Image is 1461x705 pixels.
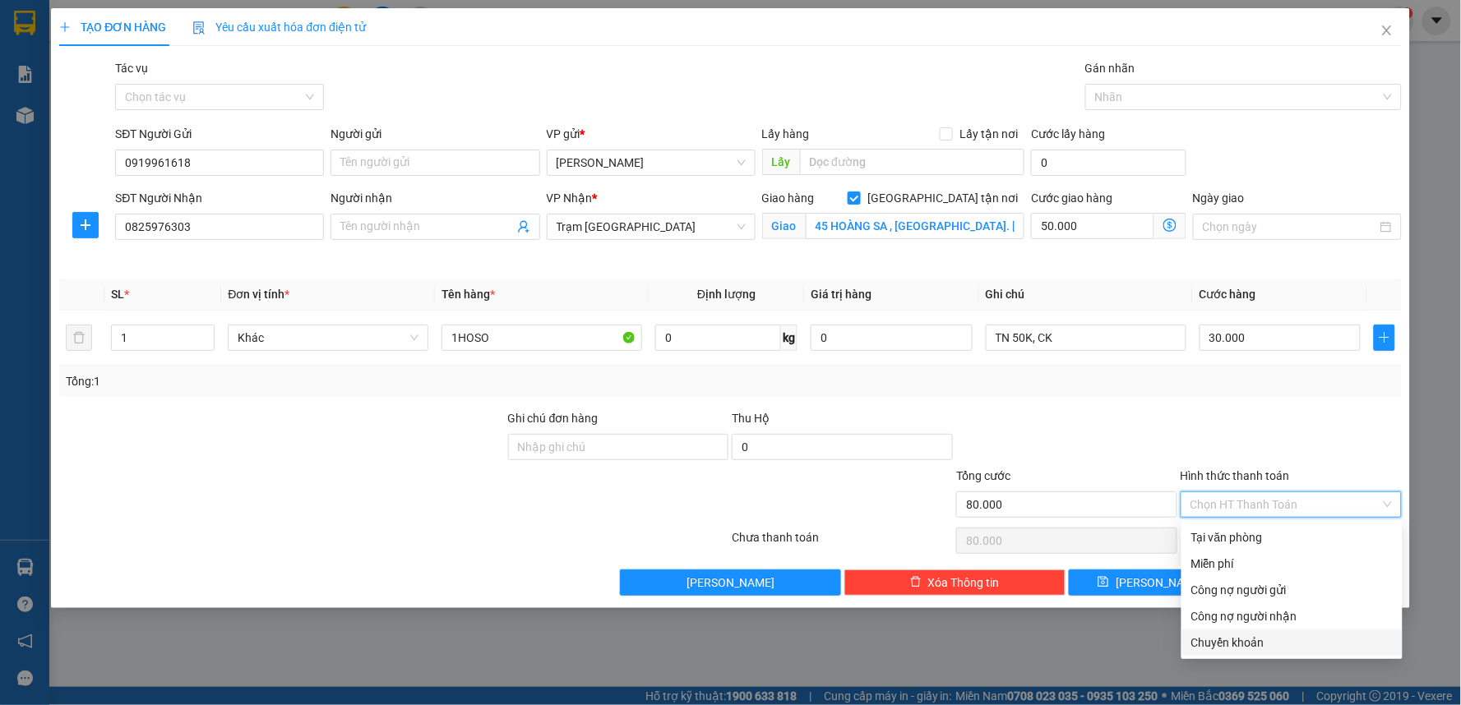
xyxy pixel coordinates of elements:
div: Chưa thanh toán [730,528,955,557]
label: Cước lấy hàng [1031,127,1105,141]
span: Định lượng [697,288,756,301]
div: Công nợ người gửi [1191,581,1393,599]
span: Đã thu : [12,88,62,105]
span: Tổng cước [956,469,1010,482]
button: Close [1364,8,1410,54]
div: Cước gửi hàng sẽ được ghi vào công nợ của người nhận [1181,603,1403,629]
span: save [1098,576,1109,589]
span: Lấy tận nơi [953,125,1024,143]
span: Giao hàng [762,191,815,205]
span: Giá trị hàng [811,288,872,301]
div: Người gửi [331,125,539,143]
span: Trạm Sài Gòn [557,214,746,239]
input: Giao tận nơi [806,213,1025,239]
span: Cước hàng [1200,288,1256,301]
div: 30.000 [12,86,148,106]
span: plus [59,21,71,33]
input: Ngày giao [1203,218,1377,236]
button: plus [1374,325,1394,351]
input: 0 [811,325,973,351]
div: Tổng: 1 [66,372,564,390]
span: Thu Hộ [732,412,770,425]
span: plus [1375,331,1394,344]
span: kg [781,325,798,351]
img: icon [192,21,206,35]
span: user-add [517,220,530,233]
label: Ghi chú đơn hàng [508,412,599,425]
span: dollar-circle [1163,219,1177,232]
span: Nhận: [157,16,196,33]
div: [PERSON_NAME] [14,14,146,51]
span: [PERSON_NAME] [687,574,774,592]
div: Người nhận [331,189,539,207]
span: Phan Thiết [557,150,746,175]
div: Chuyển khoản [1191,634,1393,652]
label: Cước giao hàng [1031,191,1112,205]
span: plus [73,219,98,232]
span: Tên hàng [442,288,495,301]
div: Cước gửi hàng sẽ được ghi vào công nợ của người gửi [1181,577,1403,603]
input: Cước lấy hàng [1031,150,1186,176]
div: Công nợ người nhận [1191,607,1393,625]
span: close [1380,24,1394,37]
span: Đơn vị tính [228,288,289,301]
div: SĐT Người Gửi [115,125,324,143]
span: [GEOGRAPHIC_DATA] tận nơi [861,189,1024,207]
div: Miễn phí [1191,555,1393,573]
label: Tác vụ [115,62,148,75]
span: Khác [238,325,418,350]
input: Dọc đường [800,149,1025,175]
button: delete [66,325,92,351]
button: save[PERSON_NAME] [1069,569,1234,596]
span: TẠO ĐƠN HÀNG [59,21,166,34]
button: [PERSON_NAME] [620,569,841,596]
input: Ghi chú đơn hàng [508,434,729,460]
span: Xóa Thông tin [928,574,1000,592]
span: SL [111,288,124,301]
span: VP Nhận [547,191,593,205]
button: deleteXóa Thông tin [844,569,1066,596]
span: Giao [762,213,806,239]
span: delete [910,576,922,589]
span: Lấy [762,149,800,175]
div: SĐT Người Nhận [115,189,324,207]
div: Tại văn phòng [1191,528,1393,546]
input: Ghi Chú [986,325,1186,351]
button: plus [72,212,99,238]
div: Tên hàng: 1B [PERSON_NAME] ( : 1 ) [14,116,324,157]
input: VD: Bàn, Ghế [442,325,642,351]
span: Lấy hàng [762,127,810,141]
div: 0779616951 [157,53,324,76]
div: VP gửi [547,125,756,143]
span: [PERSON_NAME] [1116,574,1204,592]
label: Hình thức thanh toán [1181,469,1290,482]
div: 0914537515 [14,51,146,74]
div: Trạm [GEOGRAPHIC_DATA] [157,14,324,53]
label: Gán nhãn [1085,62,1135,75]
th: Ghi chú [979,279,1193,311]
span: Gửi: [14,14,39,31]
span: Yêu cầu xuất hóa đơn điện tử [192,21,366,34]
input: Cước giao hàng [1031,213,1154,239]
label: Ngày giao [1193,191,1245,205]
